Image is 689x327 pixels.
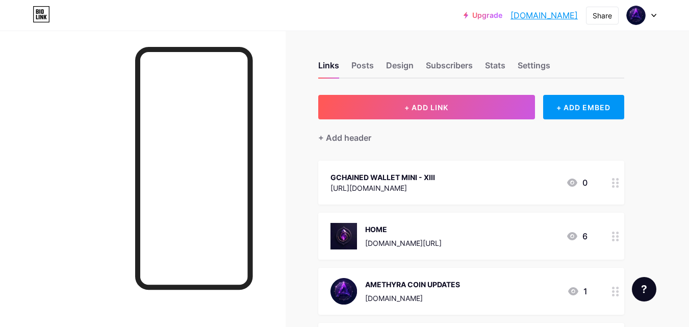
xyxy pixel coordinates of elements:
div: Share [593,10,612,21]
a: [DOMAIN_NAME] [511,9,578,21]
div: Subscribers [426,59,473,78]
div: 1 [567,285,588,297]
div: + ADD EMBED [543,95,624,119]
div: Links [318,59,339,78]
div: [URL][DOMAIN_NAME] [330,183,435,193]
img: HOME [330,223,357,249]
div: HOME [365,224,442,235]
div: AMETHYRA COIN UPDATES [365,279,460,290]
div: [DOMAIN_NAME] [365,293,460,304]
div: 0 [566,177,588,189]
div: GCHAINED WALLET MINI - XIII [330,172,435,183]
a: Upgrade [464,11,502,19]
div: [DOMAIN_NAME][URL] [365,238,442,248]
div: 6 [566,230,588,242]
button: + ADD LINK [318,95,535,119]
span: + ADD LINK [404,103,448,112]
img: AMETHYRA COIN UPDATES [330,278,357,305]
div: Stats [485,59,505,78]
div: + Add header [318,132,371,144]
div: Posts [351,59,374,78]
div: Design [386,59,414,78]
img: amethyracoin [626,6,646,25]
div: Settings [518,59,550,78]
